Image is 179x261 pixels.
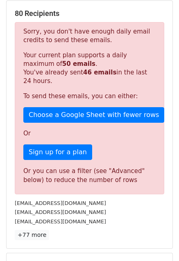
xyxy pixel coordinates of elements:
[83,69,116,76] strong: 46 emails
[15,209,106,215] small: [EMAIL_ADDRESS][DOMAIN_NAME]
[62,60,95,67] strong: 50 emails
[15,218,106,225] small: [EMAIL_ADDRESS][DOMAIN_NAME]
[23,27,156,45] p: Sorry, you don't have enough daily email credits to send these emails.
[15,9,164,18] h5: 80 Recipients
[23,144,92,160] a: Sign up for a plan
[23,92,156,101] p: To send these emails, you can either:
[23,51,156,85] p: Your current plan supports a daily maximum of . You've already sent in the last 24 hours.
[23,166,156,185] div: Or you can use a filter (see "Advanced" below) to reduce the number of rows
[23,107,164,123] a: Choose a Google Sheet with fewer rows
[15,200,106,206] small: [EMAIL_ADDRESS][DOMAIN_NAME]
[15,230,49,240] a: +77 more
[138,222,179,261] div: 聊天小工具
[138,222,179,261] iframe: Chat Widget
[23,129,156,138] p: Or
